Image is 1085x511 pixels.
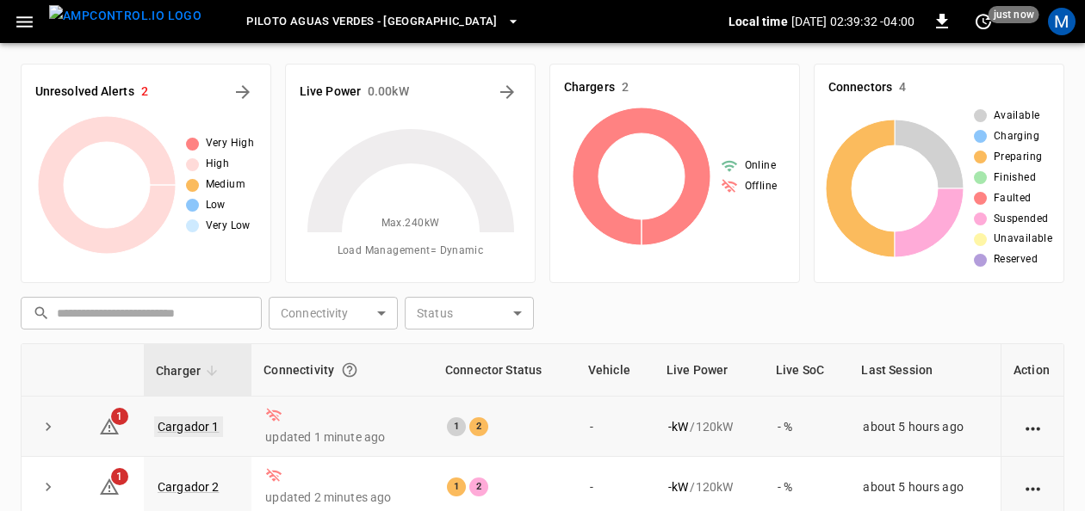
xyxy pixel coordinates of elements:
span: Available [994,108,1040,125]
span: Suspended [994,211,1049,228]
a: 1 [99,478,120,492]
p: - kW [668,418,688,435]
span: Max. 240 kW [381,215,440,232]
span: Finished [994,169,1036,187]
div: 1 [447,477,466,496]
div: 1 [447,417,466,436]
h6: 4 [899,78,906,97]
button: Connection between the charger and our software. [334,354,365,385]
td: about 5 hours ago [849,397,1001,457]
td: - % [764,397,850,457]
button: Piloto Aguas Verdes - [GEOGRAPHIC_DATA] [239,5,527,39]
div: 2 [469,417,488,436]
h6: Connectors [828,78,892,97]
td: - [576,397,654,457]
span: Reserved [994,251,1038,268]
h6: Chargers [564,78,615,97]
img: ampcontrol.io logo [49,5,201,27]
span: Faulted [994,190,1032,207]
span: Online [745,157,776,175]
h6: 2 [141,83,148,102]
span: Preparing [994,149,1043,166]
span: 1 [111,408,128,425]
div: action cell options [1022,418,1044,435]
div: action cell options [1022,478,1044,496]
button: expand row [35,414,61,440]
span: Load Management = Dynamic [338,243,484,260]
span: Unavailable [994,231,1052,248]
th: Connector Status [433,344,576,397]
th: Last Session [849,344,1001,397]
button: Energy Overview [493,78,521,106]
p: updated 2 minutes ago [265,489,419,506]
span: just now [989,6,1039,23]
th: Live Power [654,344,764,397]
span: Medium [206,176,245,194]
button: All Alerts [229,78,257,106]
span: Piloto Aguas Verdes - [GEOGRAPHIC_DATA] [246,12,498,32]
h6: Live Power [300,83,361,102]
span: Charger [156,360,223,381]
span: Very High [206,135,255,152]
h6: 2 [622,78,629,97]
th: Vehicle [576,344,654,397]
span: Low [206,197,226,214]
h6: 0.00 kW [368,83,409,102]
div: 2 [469,477,488,496]
span: 1 [111,468,128,485]
div: / 120 kW [668,478,750,496]
a: Cargador 2 [158,480,220,494]
div: Connectivity [263,354,421,385]
button: set refresh interval [970,8,997,35]
p: [DATE] 02:39:32 -04:00 [791,13,914,30]
th: Action [1001,344,1063,397]
div: / 120 kW [668,418,750,435]
p: - kW [668,478,688,496]
span: High [206,156,230,173]
button: expand row [35,474,61,500]
span: Charging [994,128,1039,145]
p: Local time [728,13,788,30]
a: Cargador 1 [154,416,223,437]
a: 1 [99,418,120,432]
span: Offline [745,178,778,195]
p: updated 1 minute ago [265,428,419,446]
span: Very Low [206,218,251,235]
th: Live SoC [764,344,850,397]
h6: Unresolved Alerts [35,83,134,102]
div: profile-icon [1048,8,1076,35]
